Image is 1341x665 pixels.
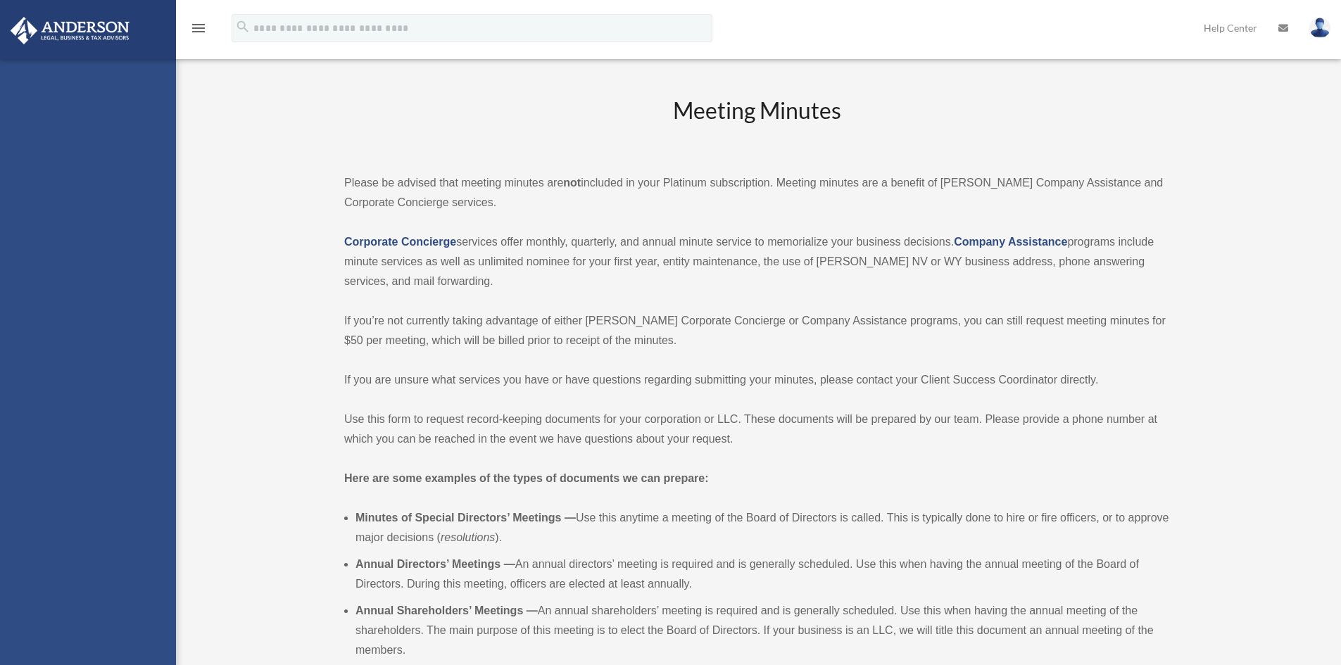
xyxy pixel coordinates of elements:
[954,236,1067,248] a: Company Assistance
[344,410,1169,449] p: Use this form to request record-keeping documents for your corporation or LLC. These documents wi...
[344,370,1169,390] p: If you are unsure what services you have or have questions regarding submitting your minutes, ple...
[190,20,207,37] i: menu
[563,177,581,189] strong: not
[355,512,576,524] b: Minutes of Special Directors’ Meetings —
[235,19,251,34] i: search
[355,555,1169,594] li: An annual directors’ meeting is required and is generally scheduled. Use this when having the ann...
[344,472,709,484] strong: Here are some examples of the types of documents we can prepare:
[344,173,1169,213] p: Please be advised that meeting minutes are included in your Platinum subscription. Meeting minute...
[344,95,1169,153] h2: Meeting Minutes
[355,604,538,616] b: Annual Shareholders’ Meetings —
[1309,18,1330,38] img: User Pic
[344,236,456,248] a: Corporate Concierge
[344,232,1169,291] p: services offer monthly, quarterly, and annual minute service to memorialize your business decisio...
[355,601,1169,660] li: An annual shareholders’ meeting is required and is generally scheduled. Use this when having the ...
[344,311,1169,350] p: If you’re not currently taking advantage of either [PERSON_NAME] Corporate Concierge or Company A...
[6,17,134,44] img: Anderson Advisors Platinum Portal
[355,558,515,570] b: Annual Directors’ Meetings —
[190,25,207,37] a: menu
[441,531,495,543] em: resolutions
[355,508,1169,547] li: Use this anytime a meeting of the Board of Directors is called. This is typically done to hire or...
